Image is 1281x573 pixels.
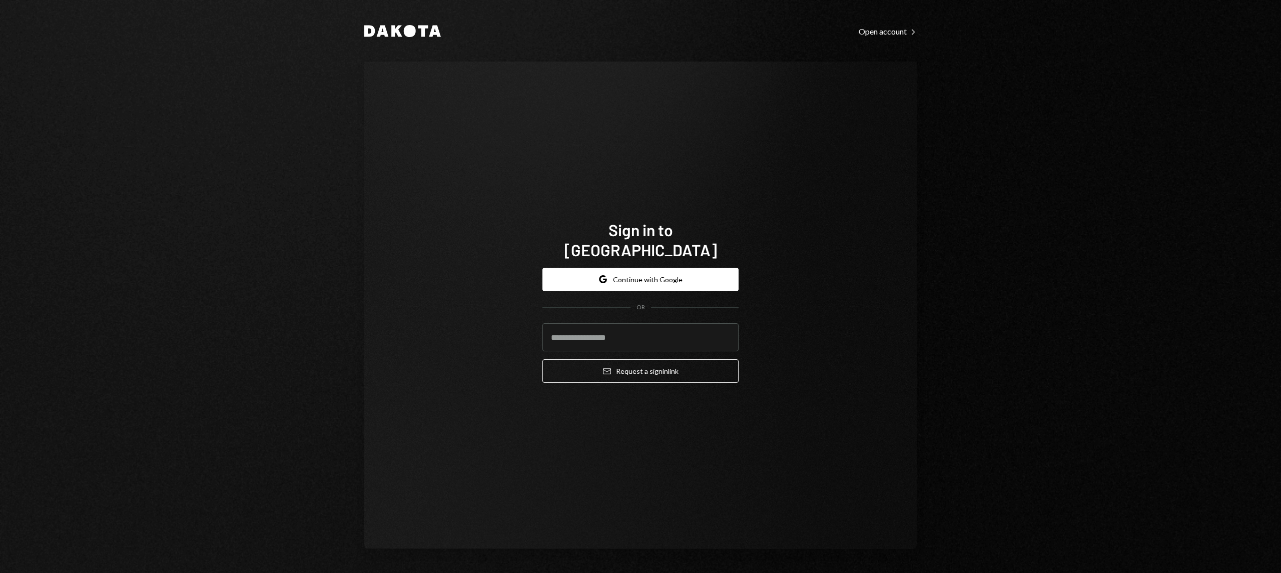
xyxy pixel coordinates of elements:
[542,268,739,291] button: Continue with Google
[542,220,739,260] h1: Sign in to [GEOGRAPHIC_DATA]
[636,303,645,312] div: OR
[859,26,917,37] a: Open account
[542,359,739,383] button: Request a signinlink
[859,27,917,37] div: Open account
